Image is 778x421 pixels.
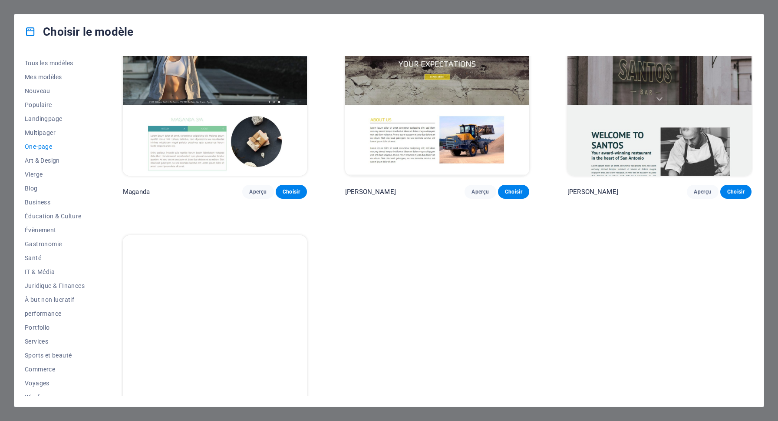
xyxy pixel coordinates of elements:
span: Choisir [283,188,300,195]
span: Multipager [25,129,85,136]
button: Aperçu [242,185,274,199]
button: Portfolio [25,321,85,334]
button: Business [25,195,85,209]
span: Juridique & FInances [25,282,85,289]
span: À but non lucratif [25,296,85,303]
button: Éducation & Culture [25,209,85,223]
button: Gastronomie [25,237,85,251]
img: Santos [567,6,752,176]
p: Maganda [123,187,150,196]
span: Éducation & Culture [25,213,85,220]
p: [PERSON_NAME] [345,187,396,196]
img: Blank [123,235,307,405]
span: Sports et beauté [25,352,85,359]
button: Vierge [25,167,85,181]
span: Voyages [25,380,85,387]
span: Nouveau [25,87,85,94]
span: Tous les modèles [25,60,85,67]
button: À but non lucratif [25,293,85,307]
button: Choisir [276,185,307,199]
span: Aperçu [249,188,267,195]
span: IT & Média [25,268,85,275]
button: Aperçu [465,185,496,199]
span: Commerce [25,366,85,373]
span: Services [25,338,85,345]
img: Harris [345,6,529,176]
button: Tous les modèles [25,56,85,70]
span: Populaire [25,101,85,108]
button: Choisir [720,185,752,199]
button: Commerce [25,362,85,376]
button: Évènement [25,223,85,237]
button: Juridique & FInances [25,279,85,293]
button: Landingpage [25,112,85,126]
span: Art & Design [25,157,85,164]
button: Mes modèles [25,70,85,84]
button: Choisir [498,185,529,199]
span: Mes modèles [25,74,85,80]
button: Nouveau [25,84,85,98]
img: Maganda [123,6,307,176]
p: [PERSON_NAME] [567,187,618,196]
span: Aperçu [694,188,711,195]
button: performance [25,307,85,321]
span: Santé [25,254,85,261]
button: IT & Média [25,265,85,279]
span: Portfolio [25,324,85,331]
button: One-page [25,140,85,154]
button: Services [25,334,85,348]
button: Blog [25,181,85,195]
span: Blog [25,185,85,192]
button: Wireframe [25,390,85,404]
button: Multipager [25,126,85,140]
span: Choisir [727,188,745,195]
h4: Choisir le modèle [25,25,133,39]
span: Vierge [25,171,85,178]
button: Aperçu [687,185,718,199]
span: Évènement [25,227,85,234]
span: Gastronomie [25,241,85,247]
button: Art & Design [25,154,85,167]
button: Santé [25,251,85,265]
button: Voyages [25,376,85,390]
span: One-page [25,143,85,150]
span: Landingpage [25,115,85,122]
span: Business [25,199,85,206]
span: Wireframe [25,394,85,401]
span: performance [25,310,85,317]
button: Populaire [25,98,85,112]
span: Aperçu [471,188,489,195]
span: Choisir [505,188,522,195]
button: Sports et beauté [25,348,85,362]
